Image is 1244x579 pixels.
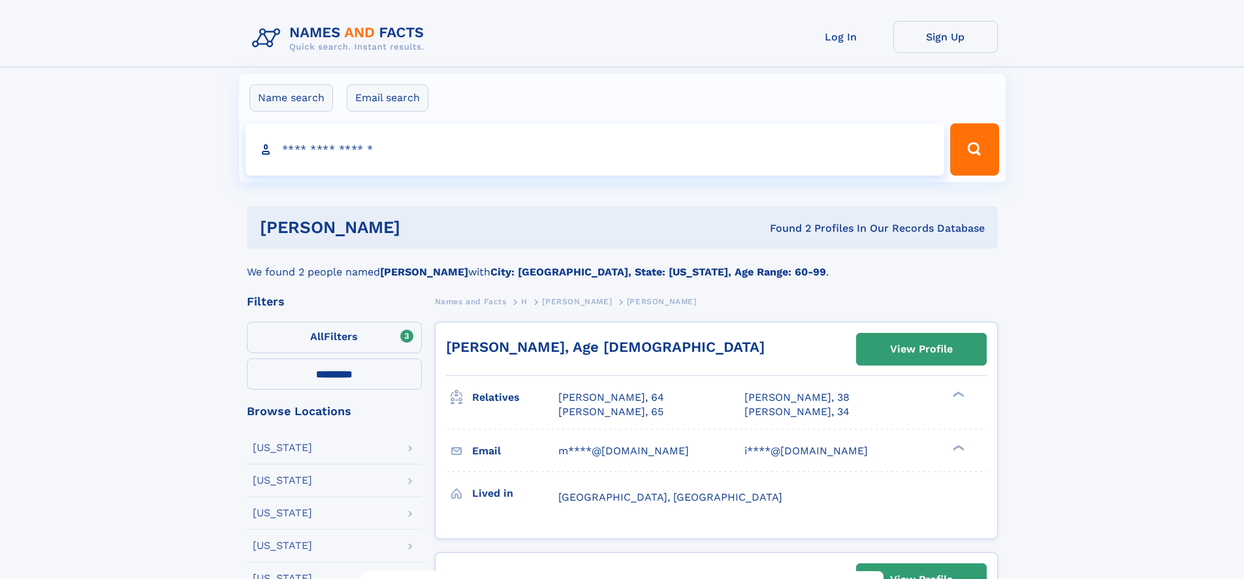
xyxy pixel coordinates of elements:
a: [PERSON_NAME], Age [DEMOGRAPHIC_DATA] [446,339,765,355]
div: ❯ [949,390,965,399]
button: Search Button [950,123,998,176]
a: [PERSON_NAME], 64 [558,390,664,405]
b: [PERSON_NAME] [380,266,468,278]
label: Filters [247,322,422,353]
div: View Profile [890,334,953,364]
a: View Profile [857,334,986,365]
div: Found 2 Profiles In Our Records Database [585,221,985,236]
span: All [310,330,324,343]
label: Name search [249,84,333,112]
a: [PERSON_NAME], 65 [558,405,663,419]
a: Sign Up [893,21,998,53]
div: [US_STATE] [253,475,312,486]
span: [PERSON_NAME] [542,297,612,306]
a: H [521,293,528,309]
h3: Email [472,440,558,462]
div: We found 2 people named with . [247,249,998,280]
div: ❯ [949,443,965,452]
img: Logo Names and Facts [247,21,435,56]
a: [PERSON_NAME], 38 [744,390,850,405]
div: [US_STATE] [253,540,312,551]
a: Log In [789,21,893,53]
span: H [521,297,528,306]
a: Names and Facts [435,293,507,309]
h1: [PERSON_NAME] [260,219,585,236]
input: search input [246,123,945,176]
span: [GEOGRAPHIC_DATA], [GEOGRAPHIC_DATA] [558,491,782,503]
div: [US_STATE] [253,508,312,518]
a: [PERSON_NAME] [542,293,612,309]
div: Filters [247,296,422,307]
h3: Lived in [472,482,558,505]
div: Browse Locations [247,405,422,417]
b: City: [GEOGRAPHIC_DATA], State: [US_STATE], Age Range: 60-99 [490,266,826,278]
label: Email search [347,84,428,112]
h3: Relatives [472,386,558,409]
div: [US_STATE] [253,443,312,453]
span: [PERSON_NAME] [627,297,697,306]
a: [PERSON_NAME], 34 [744,405,850,419]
